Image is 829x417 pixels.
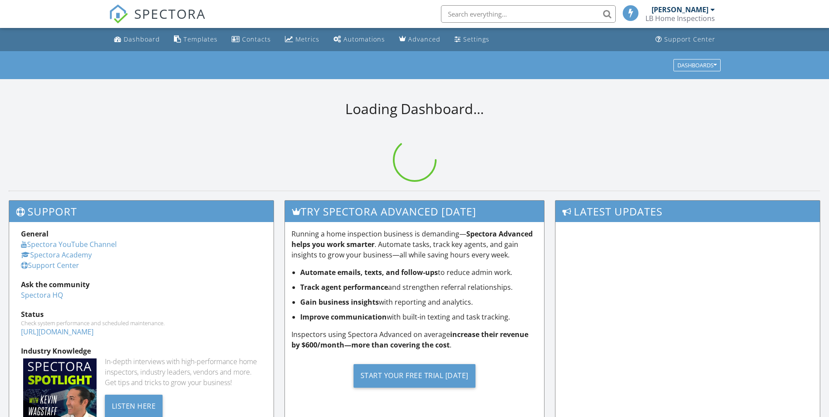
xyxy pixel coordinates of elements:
[21,309,262,320] div: Status
[21,327,94,337] a: [URL][DOMAIN_NAME]
[124,35,160,43] div: Dashboard
[677,62,717,68] div: Dashboards
[21,261,79,270] a: Support Center
[21,229,49,239] strong: General
[21,346,262,356] div: Industry Knowledge
[21,320,262,327] div: Check system performance and scheduled maintenance.
[395,31,444,48] a: Advanced
[105,401,163,410] a: Listen Here
[300,268,438,277] strong: Automate emails, texts, and follow-ups
[673,59,721,71] button: Dashboards
[291,229,538,260] p: Running a home inspection business is demanding— . Automate tasks, track key agents, and gain ins...
[330,31,388,48] a: Automations (Basic)
[170,31,221,48] a: Templates
[652,5,708,14] div: [PERSON_NAME]
[408,35,441,43] div: Advanced
[295,35,319,43] div: Metrics
[291,229,533,249] strong: Spectora Advanced helps you work smarter
[300,267,538,278] li: to reduce admin work.
[285,201,544,222] h3: Try spectora advanced [DATE]
[441,5,616,23] input: Search everything...
[291,329,538,350] p: Inspectors using Spectora Advanced on average .
[184,35,218,43] div: Templates
[300,312,387,322] strong: Improve communication
[300,282,538,292] li: and strengthen referral relationships.
[21,279,262,290] div: Ask the community
[463,35,489,43] div: Settings
[109,4,128,24] img: The Best Home Inspection Software - Spectora
[652,31,719,48] a: Support Center
[105,356,262,388] div: In-depth interviews with high-performance home inspectors, industry leaders, vendors and more. Ge...
[291,330,528,350] strong: increase their revenue by $600/month—more than covering the cost
[242,35,271,43] div: Contacts
[300,297,538,307] li: with reporting and analytics.
[555,201,820,222] h3: Latest Updates
[21,290,63,300] a: Spectora HQ
[134,4,206,23] span: SPECTORA
[281,31,323,48] a: Metrics
[645,14,715,23] div: LB Home Inspections
[300,282,388,292] strong: Track agent performance
[451,31,493,48] a: Settings
[228,31,274,48] a: Contacts
[111,31,163,48] a: Dashboard
[343,35,385,43] div: Automations
[300,312,538,322] li: with built-in texting and task tracking.
[354,364,475,388] div: Start Your Free Trial [DATE]
[21,250,92,260] a: Spectora Academy
[109,12,206,30] a: SPECTORA
[21,240,117,249] a: Spectora YouTube Channel
[300,297,379,307] strong: Gain business insights
[9,201,274,222] h3: Support
[664,35,715,43] div: Support Center
[291,357,538,394] a: Start Your Free Trial [DATE]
